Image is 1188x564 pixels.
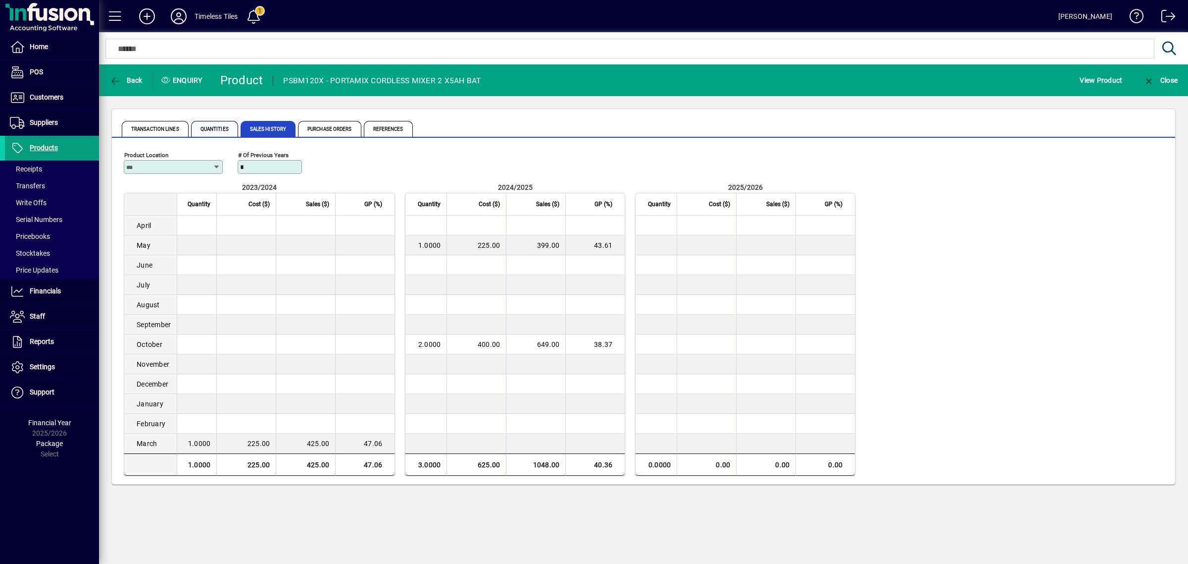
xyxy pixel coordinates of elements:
[335,453,395,476] td: 47.06
[122,121,189,137] span: Transaction Lines
[10,216,62,224] span: Serial Numbers
[5,330,99,354] a: Reports
[446,453,506,476] td: 625.00
[728,183,763,191] span: 2025/2026
[709,199,730,210] span: Cost ($)
[5,380,99,405] a: Support
[30,338,54,345] span: Reports
[124,295,177,315] td: August
[594,340,612,348] span: 38.37
[536,199,559,210] span: Sales ($)
[247,440,270,448] span: 225.00
[220,72,263,88] div: Product
[364,440,382,448] span: 47.06
[30,93,63,101] span: Customers
[30,144,58,152] span: Products
[405,453,446,476] td: 3.0000
[107,71,145,89] button: Back
[1077,71,1125,89] button: View Product
[479,199,500,210] span: Cost ($)
[177,453,216,476] td: 1.0000
[565,453,625,476] td: 40.36
[5,262,99,279] a: Price Updates
[30,312,45,320] span: Staff
[10,232,50,240] span: Pricebooks
[242,183,277,191] span: 2023/2024
[1154,2,1176,34] a: Logout
[418,241,441,249] span: 1.0000
[124,275,177,295] td: July
[537,241,560,249] span: 399.00
[648,199,671,210] span: Quantity
[364,121,413,137] span: References
[1143,76,1178,84] span: Close
[5,228,99,245] a: Pricebooks
[124,152,168,159] mat-label: Product Location
[241,121,296,137] span: Sales History
[109,76,143,84] span: Back
[276,453,335,476] td: 425.00
[28,419,71,427] span: Financial Year
[5,161,99,177] a: Receipts
[30,287,61,295] span: Financials
[478,340,500,348] span: 400.00
[537,340,560,348] span: 649.00
[5,211,99,228] a: Serial Numbers
[636,453,677,476] td: 0.0000
[1133,71,1188,89] app-page-header-button: Close enquiry
[10,249,50,257] span: Stocktakes
[506,453,565,476] td: 1048.00
[10,199,47,207] span: Write Offs
[153,72,213,88] div: Enquiry
[1080,72,1122,88] span: View Product
[307,440,330,448] span: 425.00
[124,335,177,354] td: October
[131,7,163,25] button: Add
[5,35,99,59] a: Home
[418,199,441,210] span: Quantity
[238,152,289,159] mat-label: # of previous years
[364,199,382,210] span: GP (%)
[1058,8,1112,24] div: [PERSON_NAME]
[216,453,276,476] td: 225.00
[30,363,55,371] span: Settings
[30,43,48,51] span: Home
[5,355,99,380] a: Settings
[594,199,612,210] span: GP (%)
[298,121,361,137] span: Purchase Orders
[124,394,177,414] td: January
[124,216,177,235] td: April
[124,315,177,335] td: September
[478,241,500,249] span: 225.00
[1140,71,1180,89] button: Close
[124,374,177,394] td: December
[736,453,795,476] td: 0.00
[124,354,177,374] td: November
[99,71,153,89] app-page-header-button: Back
[10,182,45,190] span: Transfers
[30,118,58,126] span: Suppliers
[5,60,99,85] a: POS
[594,241,612,249] span: 43.61
[195,8,238,24] div: Timeless Tiles
[188,199,210,210] span: Quantity
[825,199,842,210] span: GP (%)
[124,255,177,275] td: June
[188,440,211,448] span: 1.0000
[191,121,238,137] span: Quantities
[30,388,54,396] span: Support
[306,199,329,210] span: Sales ($)
[10,266,58,274] span: Price Updates
[677,453,736,476] td: 0.00
[163,7,195,25] button: Profile
[498,183,533,191] span: 2024/2025
[5,304,99,329] a: Staff
[418,340,441,348] span: 2.0000
[30,68,43,76] span: POS
[124,235,177,255] td: May
[124,434,177,453] td: March
[795,453,855,476] td: 0.00
[5,279,99,304] a: Financials
[5,111,99,135] a: Suppliers
[283,73,481,89] div: PSBM120X - PORTAMIX CORDLESS MIXER 2 X5AH BAT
